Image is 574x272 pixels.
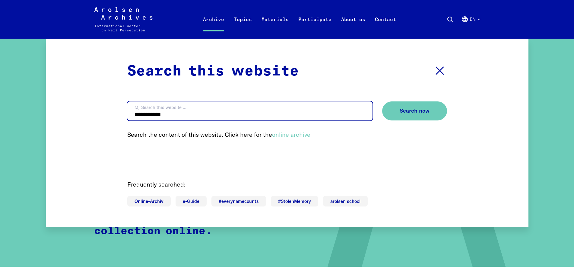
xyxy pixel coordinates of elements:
[127,60,299,82] p: Search this website
[382,101,447,120] button: Search now
[370,14,401,39] a: Contact
[127,196,171,206] a: Online-Archiv
[336,14,370,39] a: About us
[400,108,430,114] span: Search now
[198,14,229,39] a: Archive
[229,14,257,39] a: Topics
[271,196,318,206] a: #StolenMemory
[272,131,310,138] a: online archive
[211,196,266,206] a: #everynamecounts
[176,196,207,206] a: e-Guide
[127,180,447,189] p: Frequently searched:
[293,14,336,39] a: Participate
[257,14,293,39] a: Materials
[198,7,401,31] nav: Primary
[127,130,447,139] p: Search the content of this website. Click here for the
[323,196,368,206] a: arolsen school
[461,16,480,37] button: English, language selection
